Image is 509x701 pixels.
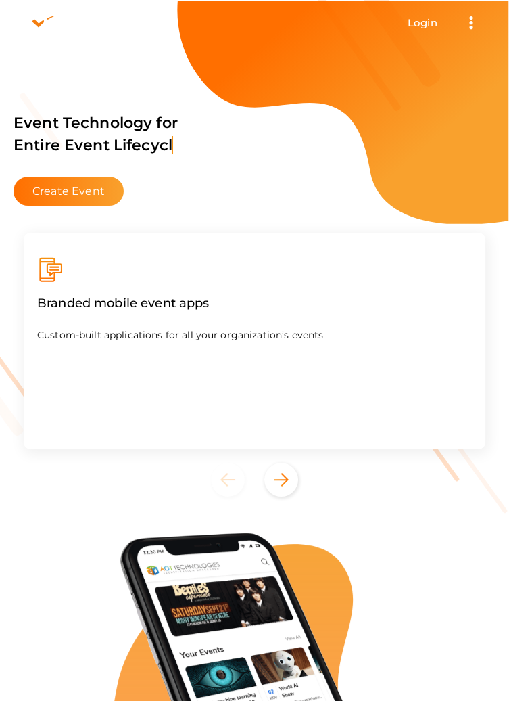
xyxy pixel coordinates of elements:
[14,136,173,154] span: Entire Event Lifecycl
[37,327,472,344] p: Custom-built applications for all your organization’s events
[14,177,124,206] button: Create Event
[14,95,178,173] label: Event Technology for
[37,297,210,310] a: Branded mobile event apps
[408,16,437,29] a: Login
[264,463,298,497] button: Next
[211,463,262,497] button: Previous
[37,284,210,323] label: Branded mobile event apps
